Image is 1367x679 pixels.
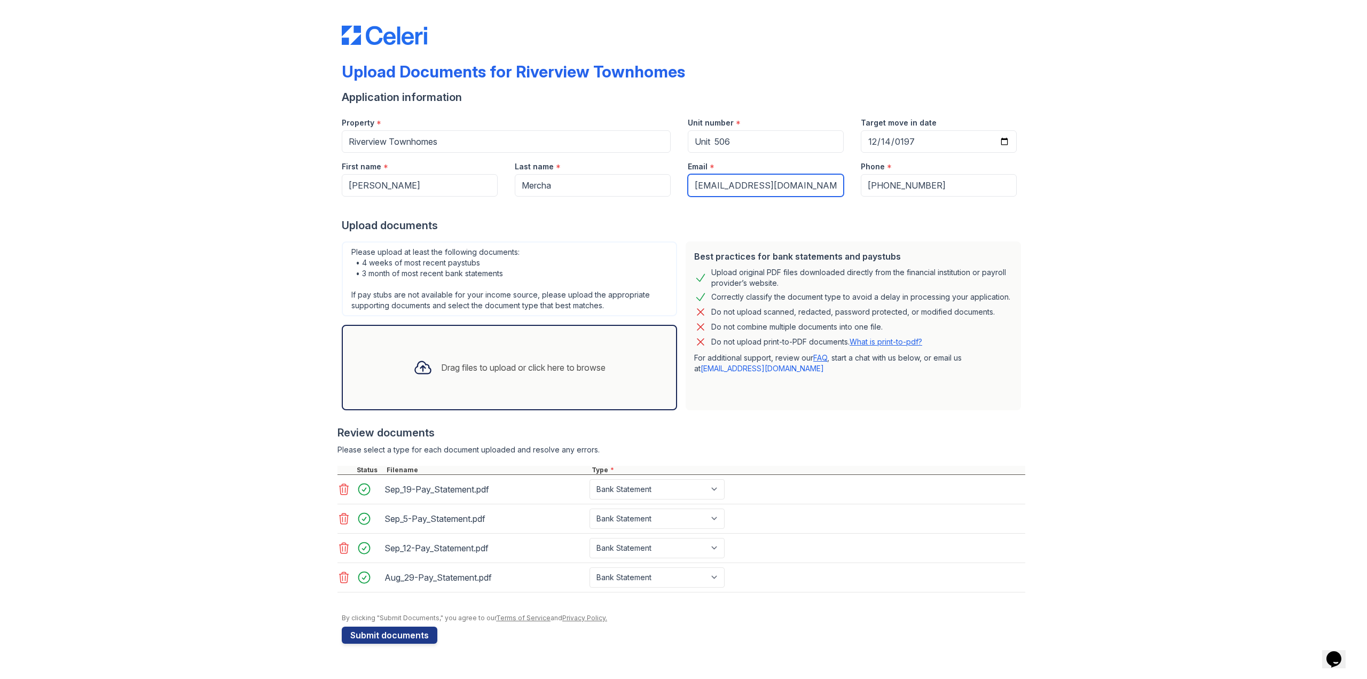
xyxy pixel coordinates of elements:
a: What is print-to-pdf? [850,337,922,346]
div: Type [590,466,1025,474]
div: Do not combine multiple documents into one file. [711,321,883,333]
div: Please upload at least the following documents: • 4 weeks of most recent paystubs • 3 month of mo... [342,241,677,316]
div: By clicking "Submit Documents," you agree to our and [342,614,1025,622]
button: Submit documents [342,627,437,644]
div: Upload original PDF files downloaded directly from the financial institution or payroll provider’... [711,267,1012,288]
a: FAQ [813,353,827,362]
div: Upload documents [342,218,1025,233]
a: [EMAIL_ADDRESS][DOMAIN_NAME] [701,364,824,373]
label: Unit number [688,118,734,128]
div: Filename [384,466,590,474]
div: Please select a type for each document uploaded and resolve any errors. [337,444,1025,455]
iframe: chat widget [1322,636,1356,668]
div: Review documents [337,425,1025,440]
label: Target move in date [861,118,937,128]
label: Last name [515,161,554,172]
div: Upload Documents for Riverview Townhomes [342,62,685,81]
div: Status [355,466,384,474]
img: CE_Logo_Blue-a8612792a0a2168367f1c8372b55b34899dd931a85d93a1a3d3e32e68fde9ad4.png [342,26,427,45]
div: Application information [342,90,1025,105]
p: Do not upload print-to-PDF documents. [711,337,922,347]
div: Drag files to upload or click here to browse [441,361,606,374]
label: Phone [861,161,885,172]
div: Sep_19-Pay_Statement.pdf [384,481,585,498]
div: Best practices for bank statements and paystubs [694,250,1012,263]
div: Correctly classify the document type to avoid a delay in processing your application. [711,291,1010,303]
label: Email [688,161,708,172]
a: Terms of Service [496,614,551,622]
div: Aug_29-Pay_Statement.pdf [384,569,585,586]
div: Sep_12-Pay_Statement.pdf [384,540,585,557]
label: First name [342,161,381,172]
label: Property [342,118,374,128]
a: Privacy Policy. [562,614,607,622]
div: Do not upload scanned, redacted, password protected, or modified documents. [711,306,995,318]
p: For additional support, review our , start a chat with us below, or email us at [694,353,1012,374]
div: Sep_5-Pay_Statement.pdf [384,510,585,527]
